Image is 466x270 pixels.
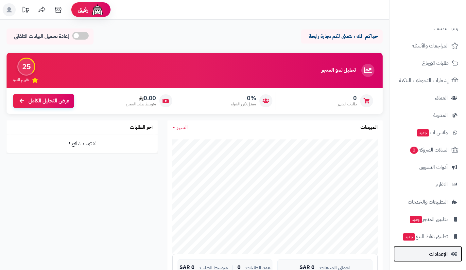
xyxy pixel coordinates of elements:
span: رفيق [78,6,88,14]
span: تقييم النمو [13,77,29,83]
span: 0 [338,95,357,102]
span: المدونة [433,111,448,120]
img: ai-face.png [91,3,104,16]
span: 0.00 [126,95,156,102]
span: وآتس آب [416,128,448,137]
p: حياكم الله ، نتمنى لكم تجارة رابحة [306,33,378,40]
span: الإعدادات [429,249,448,259]
td: لا توجد نتائج ! [7,135,158,153]
img: logo-2.png [422,9,460,23]
span: | [232,265,233,270]
a: الشهر [172,124,188,131]
a: الإعدادات [393,246,462,262]
span: إشعارات التحويلات البنكية [399,76,449,85]
span: معدل تكرار الشراء [231,101,256,107]
span: طلبات الإرجاع [422,59,449,68]
span: 0 [410,146,418,154]
span: جديد [410,216,422,223]
span: التقارير [435,180,448,189]
span: العملاء [435,93,448,102]
a: إشعارات التحويلات البنكية [393,73,462,88]
a: المراجعات والأسئلة [393,38,462,54]
span: تطبيق المتجر [409,215,448,224]
a: تطبيق المتجرجديد [393,211,462,227]
span: طلبات الشهر [338,101,357,107]
h3: تحليل نمو المتجر [321,67,356,73]
span: 0% [231,95,256,102]
span: إعادة تحميل البيانات التلقائي [14,33,69,40]
a: العملاء [393,90,462,106]
a: أدوات التسويق [393,159,462,175]
span: الشهر [177,123,188,131]
a: السلات المتروكة0 [393,142,462,158]
a: طلبات الإرجاع [393,55,462,71]
a: المدونة [393,107,462,123]
a: عرض التحليل الكامل [13,94,74,108]
span: أدوات التسويق [419,163,448,172]
a: التطبيقات والخدمات [393,194,462,210]
a: تحديثات المنصة [17,3,34,18]
a: تطبيق نقاط البيعجديد [393,229,462,244]
span: السلات المتروكة [409,145,449,154]
a: وآتس آبجديد [393,125,462,140]
span: عرض التحليل الكامل [28,97,69,105]
span: المراجعات والأسئلة [412,41,449,50]
span: جديد [403,233,415,241]
a: الطلبات [393,21,462,36]
h3: آخر الطلبات [130,125,153,131]
span: تطبيق نقاط البيع [402,232,448,241]
a: التقارير [393,177,462,192]
span: متوسط طلب العميل [126,101,156,107]
span: التطبيقات والخدمات [408,197,448,207]
span: الطلبات [434,24,449,33]
h3: المبيعات [360,125,378,131]
span: جديد [417,129,429,136]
